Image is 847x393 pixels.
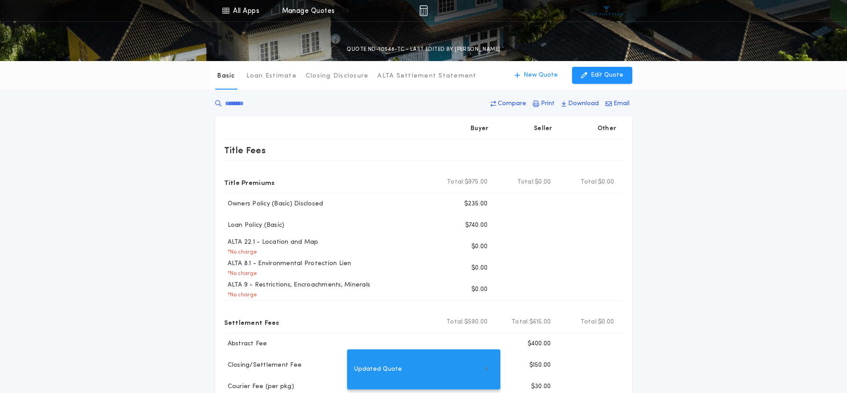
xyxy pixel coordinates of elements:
[377,72,476,81] p: ALTA Settlement Statement
[597,124,616,133] p: Other
[498,99,526,108] p: Compare
[524,71,558,80] p: New Quote
[224,281,371,290] p: ALTA 9 - Restrictions, Encroachments, Minerals
[446,318,464,327] b: Total:
[517,178,535,187] b: Total:
[471,285,487,294] p: $0.00
[224,340,267,348] p: Abstract Fee
[471,264,487,273] p: $0.00
[246,72,297,81] p: Loan Estimate
[534,124,552,133] p: Seller
[465,221,488,230] p: $740.00
[471,242,487,251] p: $0.00
[590,6,623,15] img: vs-icon
[598,178,614,187] span: $0.00
[528,340,551,348] p: $400.00
[529,318,551,327] span: $615.00
[224,249,258,256] p: * No charge
[217,72,235,81] p: Basic
[568,99,599,108] p: Download
[224,200,323,209] p: Owners Policy (Basic) Disclosed
[419,5,428,16] img: img
[598,318,614,327] span: $0.00
[511,318,529,327] b: Total:
[591,71,623,80] p: Edit Quote
[541,99,555,108] p: Print
[465,178,488,187] span: $975.00
[224,259,352,268] p: ALTA 8.1 - Environmental Protection Lien
[224,175,275,189] p: Title Premiums
[614,99,630,108] p: Email
[506,67,567,84] button: New Quote
[464,200,488,209] p: $235.00
[488,96,529,112] button: Compare
[559,96,601,112] button: Download
[306,72,369,81] p: Closing Disclosure
[224,270,258,277] p: * No charge
[447,178,465,187] b: Total:
[354,364,402,374] span: Updated Quote
[581,318,598,327] b: Total:
[603,96,632,112] button: Email
[471,124,488,133] p: Buyer
[224,315,279,329] p: Settlement Fees
[530,96,557,112] button: Print
[572,67,632,84] button: Edit Quote
[224,221,285,230] p: Loan Policy (Basic)
[224,143,266,157] p: Title Fees
[224,291,258,299] p: * No charge
[347,45,500,54] p: QUOTE ND-10548-TC - LAST EDITED BY [PERSON_NAME]
[581,178,598,187] b: Total:
[535,178,551,187] span: $0.00
[464,318,488,327] span: $590.00
[224,238,319,247] p: ALTA 22.1 - Location and Map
